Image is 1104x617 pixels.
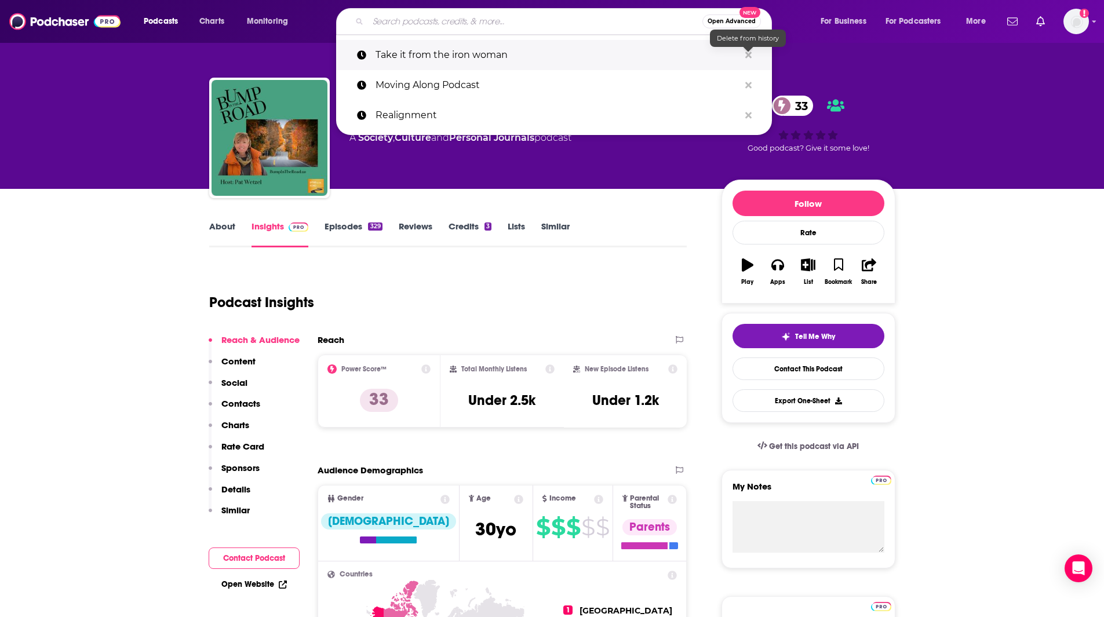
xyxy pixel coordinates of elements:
[431,132,449,143] span: and
[484,222,491,231] div: 3
[551,518,565,536] span: $
[871,476,891,485] img: Podchaser Pro
[209,221,235,247] a: About
[722,88,895,160] div: 33Good podcast? Give it some love!
[536,518,550,536] span: $
[733,481,884,501] label: My Notes
[630,495,666,510] span: Parental Status
[710,30,786,47] div: Delete from history
[376,100,739,130] p: Realignment
[209,419,249,441] button: Charts
[221,579,287,589] a: Open Website
[733,221,884,244] div: Rate
[854,251,884,293] button: Share
[318,334,344,345] h2: Reach
[733,357,884,380] a: Contact This Podcast
[325,221,382,247] a: Episodes329
[399,221,432,247] a: Reviews
[221,419,249,430] p: Charts
[781,332,790,341] img: tell me why sparkle
[212,80,327,196] a: Bump In The Road
[247,13,288,30] span: Monitoring
[795,332,835,341] span: Tell Me Why
[368,12,702,31] input: Search podcasts, credits, & more...
[336,70,772,100] a: Moving Along Podcast
[966,13,986,30] span: More
[376,40,739,70] p: Take it from the iron woman
[702,14,761,28] button: Open AdvancedNew
[861,279,877,286] div: Share
[199,13,224,30] span: Charts
[209,462,260,484] button: Sponsors
[136,12,193,31] button: open menu
[748,432,869,461] a: Get this podcast via API
[337,495,363,502] span: Gender
[804,279,813,286] div: List
[475,518,516,541] span: 30 yo
[340,571,373,578] span: Countries
[368,222,382,231] div: 329
[209,441,264,462] button: Rate Card
[825,279,852,286] div: Bookmark
[763,251,793,293] button: Apps
[1032,12,1050,31] a: Show notifications dropdown
[812,12,881,31] button: open menu
[596,518,609,536] span: $
[622,519,677,535] div: Parents
[769,441,859,451] span: Get this podcast via API
[221,356,256,367] p: Content
[878,12,958,31] button: open menu
[772,96,814,116] a: 33
[209,377,247,399] button: Social
[741,279,753,286] div: Play
[733,324,884,348] button: tell me why sparkleTell Me Why
[395,132,431,143] a: Culture
[508,221,525,247] a: Lists
[318,465,423,476] h2: Audience Demographics
[468,392,535,409] h3: Under 2.5k
[321,513,456,530] div: [DEMOGRAPHIC_DATA]
[580,605,672,616] span: [GEOGRAPHIC_DATA]
[209,505,250,526] button: Similar
[592,392,659,409] h3: Under 1.2k
[563,605,573,615] span: 1
[358,132,393,143] a: Society
[336,40,772,70] a: Take it from the iron woman
[347,8,783,35] div: Search podcasts, credits, & more...
[871,602,891,611] img: Podchaser Pro
[449,132,534,143] a: Personal Journals
[192,12,231,31] a: Charts
[581,518,595,536] span: $
[289,222,309,232] img: Podchaser Pro
[733,389,884,412] button: Export One-Sheet
[1063,9,1089,34] img: User Profile
[209,294,314,311] h1: Podcast Insights
[9,10,121,32] img: Podchaser - Follow, Share and Rate Podcasts
[708,19,756,24] span: Open Advanced
[449,221,491,247] a: Credits3
[221,377,247,388] p: Social
[1003,12,1022,31] a: Show notifications dropdown
[821,13,866,30] span: For Business
[341,365,387,373] h2: Power Score™
[748,144,869,152] span: Good podcast? Give it some love!
[784,96,814,116] span: 33
[221,462,260,473] p: Sponsors
[221,441,264,452] p: Rate Card
[349,131,571,145] div: A podcast
[209,484,250,505] button: Details
[221,334,300,345] p: Reach & Audience
[209,547,300,569] button: Contact Podcast
[239,12,303,31] button: open menu
[393,132,395,143] span: ,
[566,518,580,536] span: $
[221,505,250,516] p: Similar
[1065,554,1092,582] div: Open Intercom Messenger
[770,279,785,286] div: Apps
[1063,9,1089,34] button: Show profile menu
[476,495,491,502] span: Age
[376,70,739,100] p: Moving Along Podcast
[541,221,570,247] a: Similar
[1080,9,1089,18] svg: Add a profile image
